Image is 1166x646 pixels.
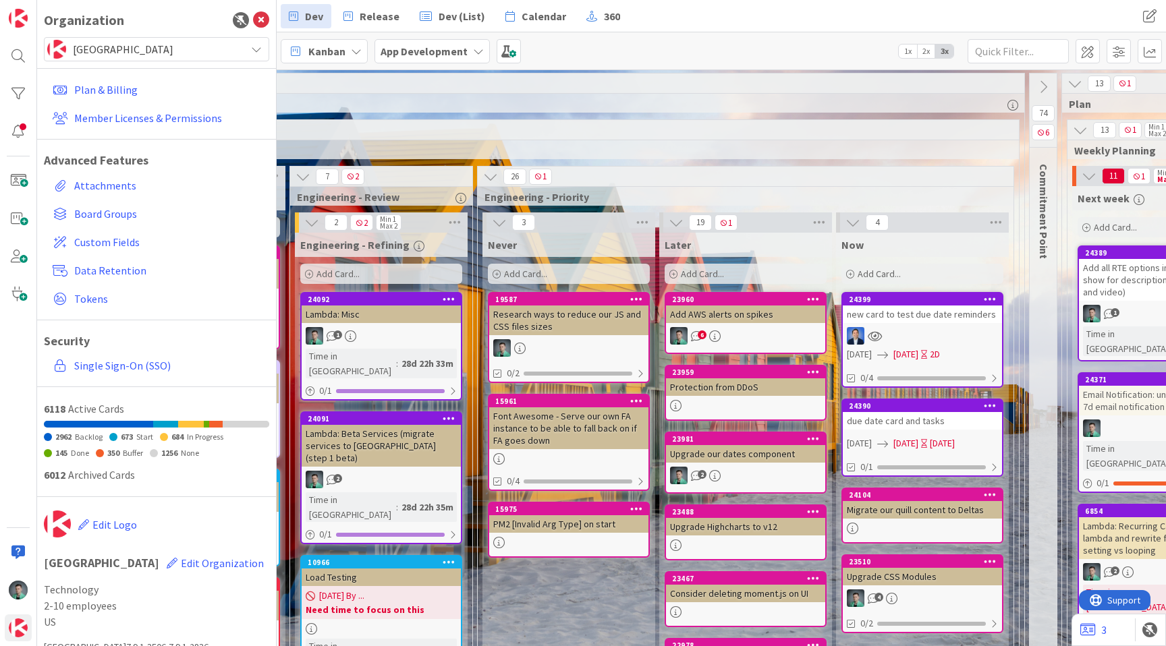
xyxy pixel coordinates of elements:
[398,500,457,515] div: 28d 22h 35m
[350,214,373,231] span: 2
[74,262,264,278] span: Data Retention
[302,413,461,425] div: 24091
[181,448,199,458] span: None
[489,515,648,533] div: PM2 [Invalid Arg Type] on start
[849,401,1002,411] div: 24390
[665,504,827,560] a: 23488Upgrade Highcharts to v12
[316,169,339,185] span: 7
[302,556,461,586] div: 10966Load Testing
[136,432,153,442] span: Start
[672,295,825,304] div: 23960
[495,295,648,304] div: 19587
[666,506,825,518] div: 23488
[666,585,825,602] div: Consider deleting moment.js on UI
[47,353,269,378] a: Single Sign-On (SSO)
[300,238,410,252] span: Engineering - Refining
[281,4,331,28] a: Dev
[604,8,620,24] span: 360
[843,327,1002,345] div: DP
[497,4,574,28] a: Calendar
[306,327,323,345] img: VP
[398,356,457,371] div: 28d 22h 33m
[302,293,461,305] div: 24092
[666,506,825,535] div: 23488Upgrade Highcharts to v12
[666,433,825,463] div: 23981Upgrade our dates component
[489,395,648,407] div: 15961
[74,234,264,250] span: Custom Fields
[866,214,889,231] span: 4
[503,169,526,185] span: 26
[1113,76,1136,92] span: 1
[341,169,364,185] span: 2
[488,502,650,558] a: 15975PM2 [Invalid Arg Type] on start
[107,448,119,458] span: 350
[666,366,825,378] div: 23959
[672,507,825,517] div: 23488
[302,413,461,467] div: 24091Lambda: Beta Services (migrate services to [GEOGRAPHIC_DATA] (step 1 beta)
[73,40,239,59] span: [GEOGRAPHIC_DATA]
[396,500,398,515] span: :
[319,589,364,603] span: [DATE] By ...
[507,366,520,380] span: 0/2
[488,394,650,491] a: 15961Font Awesome - Serve our own FA instance to be able to fall back on if FA goes down0/4
[44,597,269,614] span: 2-10 employees
[666,293,825,305] div: 23960
[843,400,1002,412] div: 24390
[489,395,648,449] div: 15961Font Awesome - Serve our own FA instance to be able to fall back on if FA goes down
[9,9,28,28] img: Visit kanbanzone.com
[899,45,917,58] span: 1x
[843,305,1002,323] div: new card to test due date reminders
[47,202,269,226] a: Board Groups
[187,432,223,442] span: In Progress
[841,238,864,252] span: Now
[1096,476,1109,490] span: 0 / 1
[1088,76,1111,92] span: 13
[302,471,461,488] div: VP
[166,549,265,577] button: Edit Organization
[665,571,827,627] a: 23467Consider deleting moment.js on UI
[9,581,28,599] img: VP
[380,223,397,229] div: Max 2
[698,470,706,479] span: 2
[666,518,825,535] div: Upgrade Highcharts to v12
[847,436,872,450] span: [DATE]
[171,432,184,442] span: 684
[47,287,269,311] a: Tokens
[488,238,517,252] span: Never
[47,258,269,283] a: Data Retention
[44,401,269,417] div: Active Cards
[302,568,461,586] div: Load Testing
[489,503,648,515] div: 15975
[698,330,706,339] span: 6
[715,214,738,231] span: 1
[9,618,28,637] img: avatar
[1037,164,1051,259] span: Commitment Point
[380,216,396,223] div: Min 1
[666,327,825,345] div: VP
[849,295,1002,304] div: 24399
[666,572,825,602] div: 23467Consider deleting moment.js on UI
[670,327,688,345] img: VP
[507,474,520,488] span: 0/4
[493,339,511,357] img: VP
[841,399,1003,477] a: 24390due date card and tasks[DATE][DATE][DATE]0/1
[930,347,940,361] div: 2D
[666,305,825,323] div: Add AWS alerts on spikes
[74,291,264,307] span: Tokens
[522,8,566,24] span: Calendar
[860,371,873,385] span: 0/4
[666,433,825,445] div: 23981
[302,327,461,345] div: VP
[1032,124,1055,140] span: 6
[849,557,1002,566] div: 23510
[681,268,724,280] span: Add Card...
[333,474,342,483] span: 2
[302,526,461,543] div: 0/1
[44,334,269,349] h1: Security
[843,501,1002,519] div: Migrate our quill content to Deltas
[489,293,648,335] div: 19587Research ways to reduce our JS and CSS files sizes
[300,292,462,401] a: 24092Lambda: MiscVPTime in [GEOGRAPHIC_DATA]:28d 22h 33m0/1
[302,425,461,467] div: Lambda: Beta Services (migrate services to [GEOGRAPHIC_DATA] (step 1 beta)
[1083,305,1101,322] img: VP
[495,397,648,406] div: 15961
